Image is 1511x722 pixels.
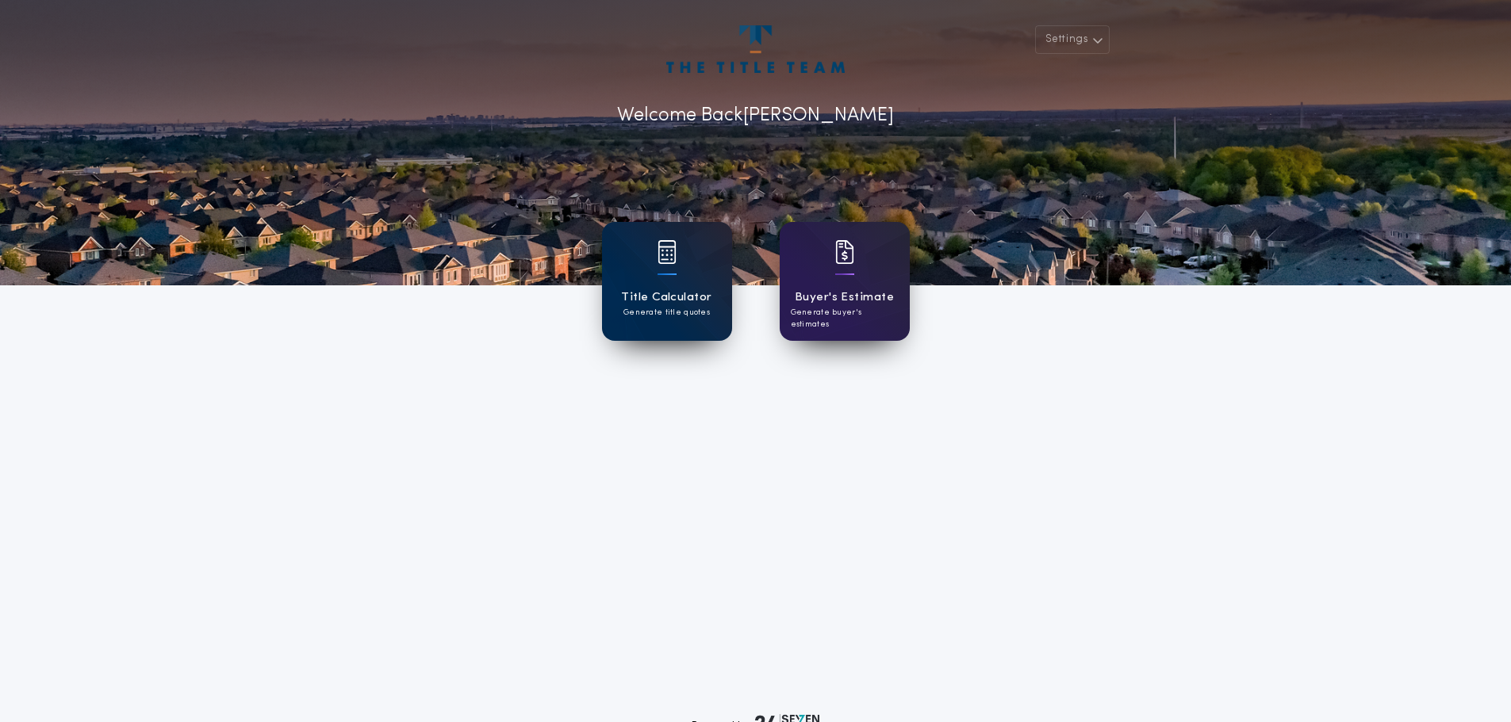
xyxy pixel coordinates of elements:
p: Welcome Back [PERSON_NAME] [617,101,894,130]
h1: Buyer's Estimate [795,288,894,307]
img: account-logo [666,25,844,73]
button: Settings [1035,25,1110,54]
img: card icon [658,240,677,264]
p: Generate buyer's estimates [791,307,899,330]
a: card iconTitle CalculatorGenerate title quotes [602,222,732,341]
h1: Title Calculator [621,288,711,307]
img: card icon [835,240,854,264]
a: card iconBuyer's EstimateGenerate buyer's estimates [780,222,910,341]
p: Generate title quotes [623,307,710,319]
